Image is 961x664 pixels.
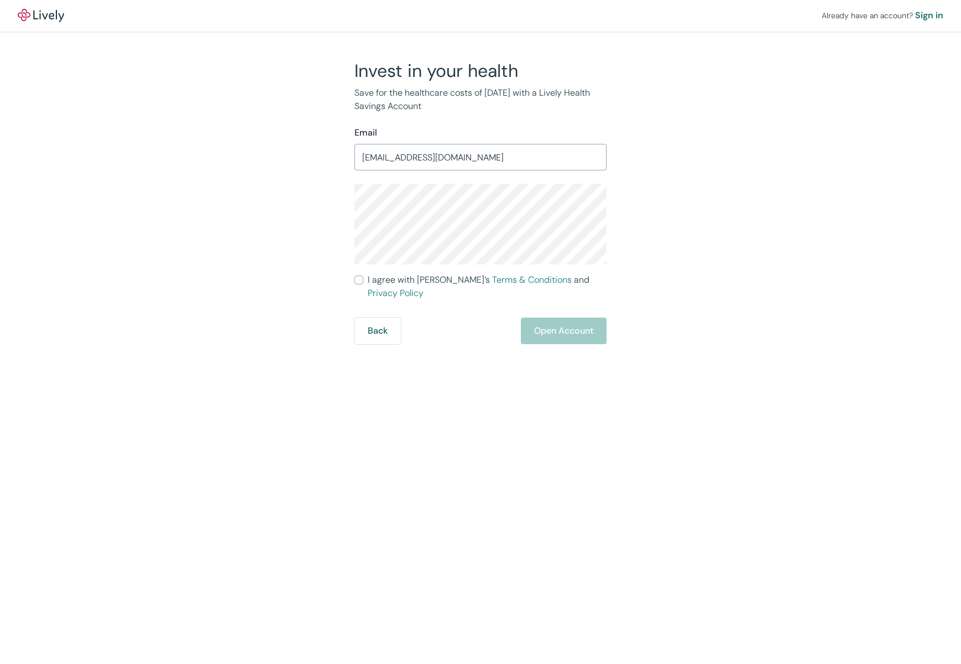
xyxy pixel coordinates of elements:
[18,9,64,22] img: Lively
[354,126,377,139] label: Email
[822,9,943,22] div: Already have an account?
[368,287,424,299] a: Privacy Policy
[18,9,64,22] a: LivelyLively
[492,274,572,286] a: Terms & Conditions
[354,318,401,344] button: Back
[354,60,607,82] h2: Invest in your health
[354,86,607,113] p: Save for the healthcare costs of [DATE] with a Lively Health Savings Account
[915,9,943,22] a: Sign in
[368,273,607,300] span: I agree with [PERSON_NAME]’s and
